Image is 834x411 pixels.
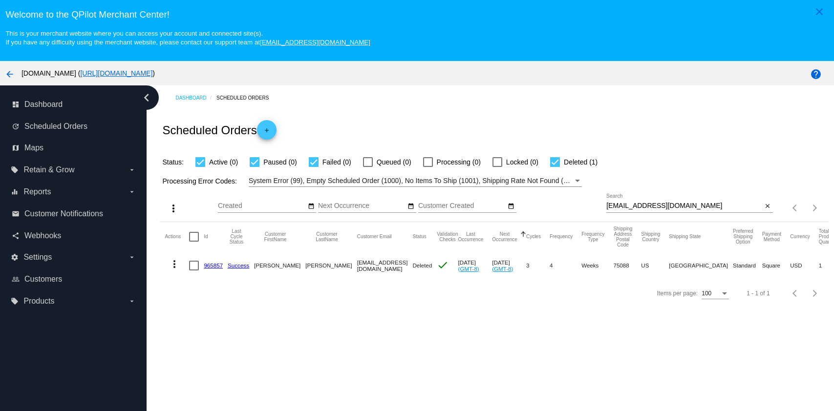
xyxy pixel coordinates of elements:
[762,251,790,280] mat-cell: Square
[12,232,20,240] i: share
[204,234,208,240] button: Change sorting for Id
[308,203,315,210] mat-icon: date_range
[168,203,179,214] mat-icon: more_vert
[228,228,245,245] button: Change sorting for LastProcessingCycleId
[209,156,238,168] span: Active (0)
[216,90,278,105] a: Scheduled Orders
[5,9,828,20] h3: Welcome to the QPilot Merchant Center!
[786,198,805,218] button: Previous page
[21,69,155,77] span: [DOMAIN_NAME] ( )
[12,275,20,283] i: people_outline
[162,158,184,166] span: Status:
[492,251,526,280] mat-cell: [DATE]
[418,202,506,210] input: Customer Created
[12,206,136,222] a: email Customer Notifications
[458,251,492,280] mat-cell: [DATE]
[128,253,136,261] i: arrow_drop_down
[702,290,711,297] span: 100
[24,100,63,109] span: Dashboard
[747,290,770,297] div: 1 - 1 of 1
[506,156,538,168] span: Locked (0)
[762,231,781,242] button: Change sorting for PaymentMethod.Type
[813,6,825,18] mat-icon: close
[254,251,305,280] mat-cell: [PERSON_NAME]
[128,166,136,174] i: arrow_drop_down
[11,297,19,305] i: local_offer
[218,202,306,210] input: Created
[786,284,805,303] button: Previous page
[80,69,152,77] a: [URL][DOMAIN_NAME]
[733,228,753,245] button: Change sorting for PreferredShippingOption
[805,284,825,303] button: Next page
[12,210,20,218] i: email
[437,222,458,251] mat-header-cell: Validation Checks
[12,101,20,108] i: dashboard
[175,90,216,105] a: Dashboard
[12,97,136,112] a: dashboard Dashboard
[23,187,51,196] span: Reports
[11,166,19,174] i: local_offer
[12,140,136,156] a: map Maps
[24,144,43,152] span: Maps
[11,188,19,196] i: equalizer
[641,231,660,242] button: Change sorting for ShippingCountry
[657,290,698,297] div: Items per page:
[669,234,701,240] button: Change sorting for ShippingState
[228,262,249,268] a: Success
[492,231,517,242] button: Change sorting for NextOccurrenceUtc
[492,266,513,272] a: (GMT-8)
[162,120,276,140] h2: Scheduled Orders
[357,251,413,280] mat-cell: [EMAIL_ADDRESS][DOMAIN_NAME]
[581,231,604,242] button: Change sorting for FrequencyType
[254,231,297,242] button: Change sorting for CustomerFirstName
[162,177,237,185] span: Processing Error Codes:
[764,203,771,210] mat-icon: close
[139,90,154,105] i: chevron_left
[23,297,54,306] span: Products
[12,228,136,244] a: share Webhooks
[5,30,370,46] small: This is your merchant website where you can access your account and connected site(s). If you hav...
[581,251,613,280] mat-cell: Weeks
[128,188,136,196] i: arrow_drop_down
[23,253,52,262] span: Settings
[412,262,432,268] span: Deleted
[261,127,273,139] mat-icon: add
[810,68,822,80] mat-icon: help
[11,253,19,261] i: settings
[458,231,484,242] button: Change sorting for LastOccurrenceUtc
[249,175,582,187] mat-select: Filter by Processing Error Codes
[641,251,669,280] mat-cell: US
[733,251,762,280] mat-cell: Standard
[669,251,733,280] mat-cell: [GEOGRAPHIC_DATA]
[128,297,136,305] i: arrow_drop_down
[458,266,479,272] a: (GMT-8)
[526,251,550,280] mat-cell: 3
[12,123,20,130] i: update
[613,251,641,280] mat-cell: 75088
[550,251,581,280] mat-cell: 4
[322,156,351,168] span: Failed (0)
[305,231,348,242] button: Change sorting for CustomerLastName
[790,234,810,240] button: Change sorting for CurrencyIso
[24,122,87,131] span: Scheduled Orders
[550,234,573,240] button: Change sorting for Frequency
[763,201,773,211] button: Clear
[4,68,16,80] mat-icon: arrow_back
[412,234,426,240] button: Change sorting for Status
[526,234,541,240] button: Change sorting for Cycles
[790,251,819,280] mat-cell: USD
[263,156,297,168] span: Paused (0)
[613,226,632,247] button: Change sorting for ShippingPostcode
[377,156,411,168] span: Queued (0)
[437,156,481,168] span: Processing (0)
[204,262,223,268] a: 965857
[12,119,136,134] a: update Scheduled Orders
[24,275,62,284] span: Customers
[260,39,370,46] a: [EMAIL_ADDRESS][DOMAIN_NAME]
[407,203,414,210] mat-icon: date_range
[606,202,763,210] input: Search
[437,259,449,271] mat-icon: check
[318,202,406,210] input: Next Occurrence
[702,290,729,297] mat-select: Items per page:
[305,251,357,280] mat-cell: [PERSON_NAME]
